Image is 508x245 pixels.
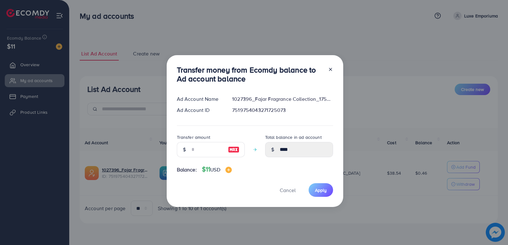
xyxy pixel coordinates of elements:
span: USD [210,166,220,173]
div: 1027396_Fajar Fragrance Collection_1750829188342 [227,95,338,103]
span: Balance: [177,166,197,173]
label: Transfer amount [177,134,210,140]
label: Total balance in ad account [265,134,322,140]
img: image [228,146,239,153]
div: Ad Account ID [172,106,227,114]
div: Ad Account Name [172,95,227,103]
h3: Transfer money from Ecomdy balance to Ad account balance [177,65,323,84]
button: Apply [309,183,333,197]
button: Cancel [272,183,304,197]
span: Apply [315,187,327,193]
span: Cancel [280,187,296,194]
img: image [225,167,232,173]
div: 7519754043271725073 [227,106,338,114]
h4: $11 [202,165,232,173]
